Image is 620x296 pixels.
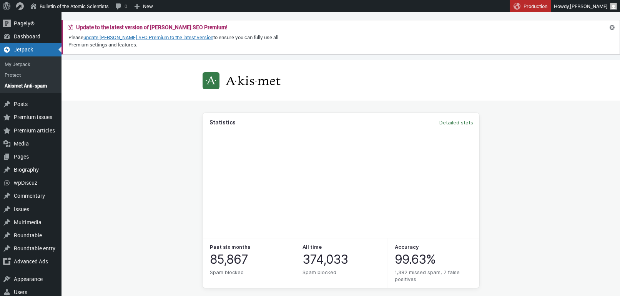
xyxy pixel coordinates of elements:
h3: Accuracy [395,243,472,250]
span: 1,382 missed spam, 7 false positives [395,269,460,282]
span: [PERSON_NAME] [570,3,608,10]
span: 99.63% [395,250,472,269]
h3: All time [303,243,379,250]
span: Spam blocked [210,269,244,275]
img: Akismet logo [203,72,281,89]
span: Spam blocked [303,269,336,275]
a: update [PERSON_NAME] SEO Premium to the latest version [83,34,213,41]
h2: Update to the latest version of [PERSON_NAME] SEO Premium! [76,25,228,30]
iframe: Akismet stats [208,142,474,227]
h3: Past six months [210,243,287,250]
p: Please to ensure you can fully use all Premium settings and features. [68,33,300,49]
span: Statistics [209,117,236,128]
a: Detailed stats [439,119,473,126]
span: 374,033 [303,250,379,269]
span: 85,867 [210,250,287,269]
